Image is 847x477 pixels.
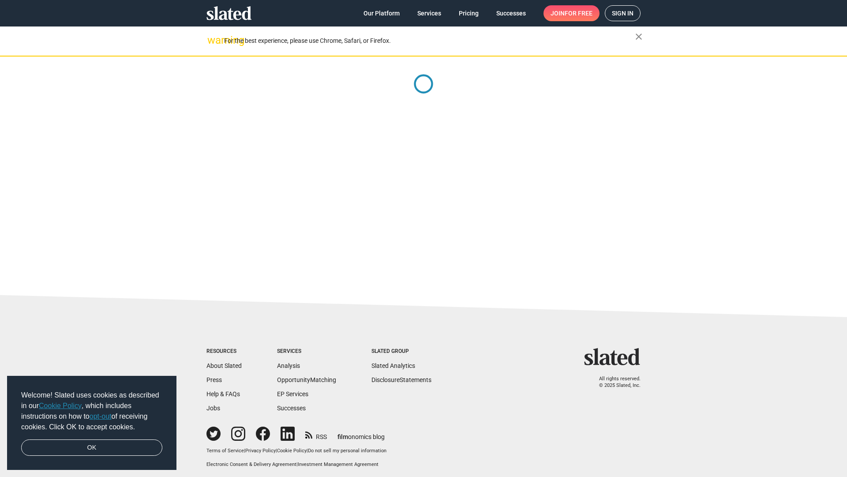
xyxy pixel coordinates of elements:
[277,376,336,383] a: OpportunityMatching
[371,348,431,355] div: Slated Group
[496,5,526,21] span: Successes
[244,448,245,454] span: |
[371,376,431,383] a: DisclosureStatements
[565,5,592,21] span: for free
[21,439,162,456] a: dismiss cookie message
[224,35,635,47] div: For the best experience, please use Chrome, Safari, or Firefox.
[371,362,415,369] a: Slated Analytics
[277,348,336,355] div: Services
[206,405,220,412] a: Jobs
[551,5,592,21] span: Join
[276,448,277,454] span: |
[39,402,82,409] a: Cookie Policy
[337,426,385,441] a: filmonomics blog
[543,5,600,21] a: Joinfor free
[489,5,533,21] a: Successes
[296,462,298,467] span: |
[206,376,222,383] a: Press
[206,348,242,355] div: Resources
[612,6,633,21] span: Sign in
[245,448,276,454] a: Privacy Policy
[207,35,218,45] mat-icon: warning
[459,5,479,21] span: Pricing
[277,362,300,369] a: Analysis
[277,448,307,454] a: Cookie Policy
[277,405,306,412] a: Successes
[90,413,112,420] a: opt-out
[337,433,348,440] span: film
[7,376,176,470] div: cookieconsent
[307,448,308,454] span: |
[452,5,486,21] a: Pricing
[305,428,327,441] a: RSS
[590,376,641,389] p: All rights reserved. © 2025 Slated, Inc.
[605,5,641,21] a: Sign in
[633,31,644,42] mat-icon: close
[206,448,244,454] a: Terms of Service
[277,390,308,397] a: EP Services
[356,5,407,21] a: Our Platform
[417,5,441,21] span: Services
[364,5,400,21] span: Our Platform
[298,462,379,467] a: Investment Management Agreement
[206,462,296,467] a: Electronic Consent & Delivery Agreement
[206,362,242,369] a: About Slated
[308,448,386,454] button: Do not sell my personal information
[410,5,448,21] a: Services
[21,390,162,432] span: Welcome! Slated uses cookies as described in our , which includes instructions on how to of recei...
[206,390,240,397] a: Help & FAQs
